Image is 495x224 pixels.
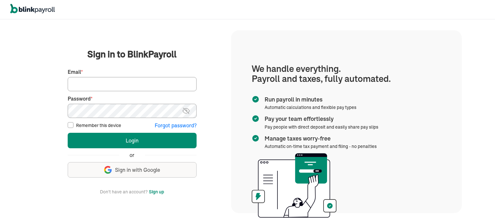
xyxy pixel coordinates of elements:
label: Password [68,95,197,102]
span: Sign in to BlinkPayroll [87,48,177,61]
img: google [104,166,112,174]
span: Sign in with Google [115,166,160,174]
span: Pay your team effortlessly [265,115,376,123]
img: illustration [252,153,336,218]
span: Automatic on-time tax payment and filing - no penalties [265,143,377,149]
button: Sign in with Google [68,162,197,178]
img: checkmark [252,134,259,142]
span: Manage taxes worry-free [265,134,374,143]
img: checkmark [252,115,259,122]
label: Remember this device [76,122,121,129]
span: Run payroll in minutes [265,95,354,104]
button: Sign up [149,188,164,196]
span: Automatic calculations and flexible pay types [265,104,356,110]
img: logo [10,4,55,14]
span: Pay people with direct deposit and easily share pay slips [265,124,378,130]
img: checkmark [252,95,259,103]
button: Login [68,133,197,148]
img: eye [182,107,190,115]
span: or [130,151,134,159]
span: Don't have an account? [100,188,148,196]
button: Forgot password? [155,122,197,129]
label: Email [68,68,197,76]
input: Your email address [68,77,197,91]
h1: We handle everything. Payroll and taxes, fully automated. [252,64,441,84]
